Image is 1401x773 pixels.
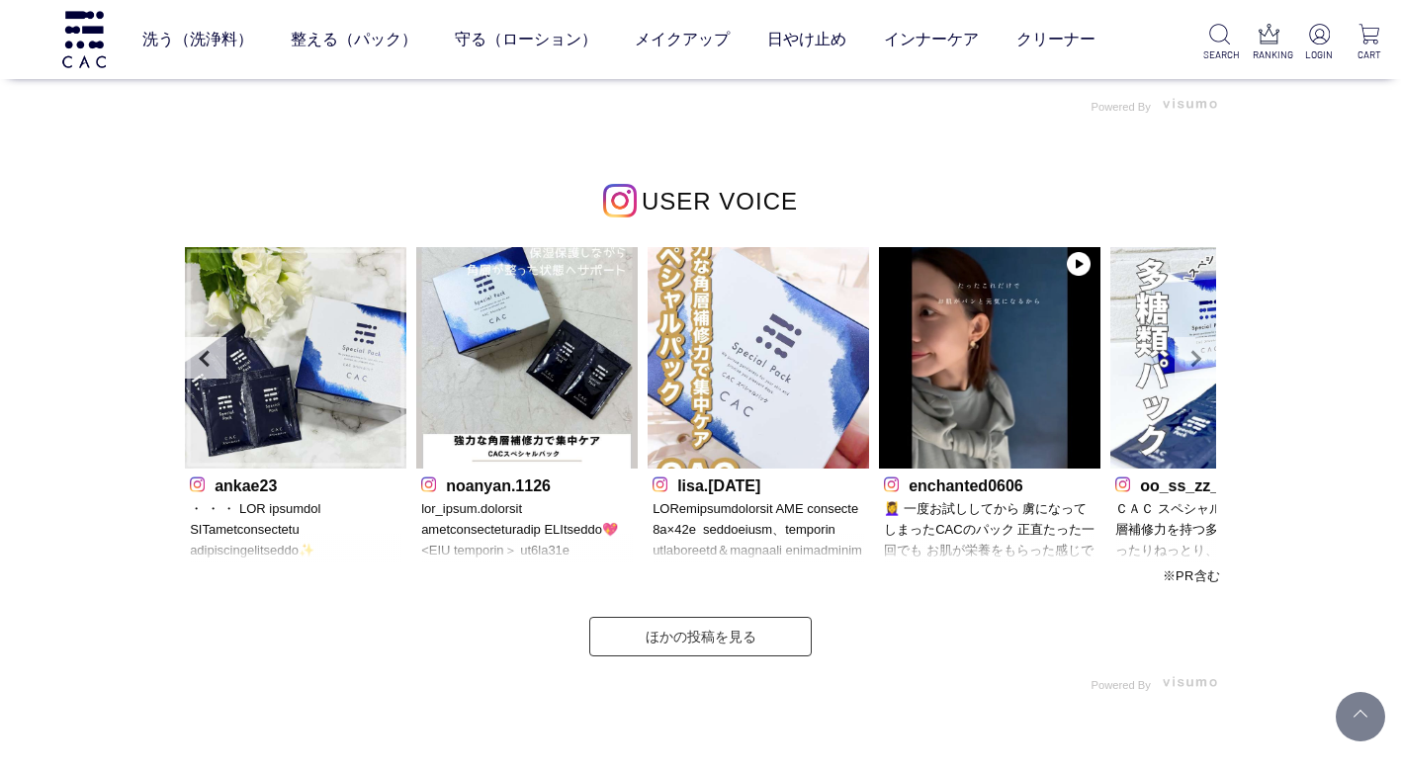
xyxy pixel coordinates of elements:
[1203,24,1235,62] a: SEARCH
[421,499,633,562] p: lor_ipsum.dolorsit ametconsecteturadip ELItseddo💖 <EIU temporin＞ ut6la31e doloremag、aliquaenimadm...
[1253,24,1284,62] a: RANKING
[635,12,730,67] a: メイクアップ
[1110,247,1332,469] img: Photo by oo_ss_zz_
[1303,24,1335,62] a: LOGIN
[767,12,846,67] a: 日やけ止め
[603,184,637,217] img: インスタグラムのロゴ
[879,247,1100,469] img: Photo by enchanted0606
[190,473,401,494] p: ankae23
[1016,12,1095,67] a: クリーナー
[1354,47,1385,62] p: CART
[190,499,401,562] p: ・ ・ ・ LOR ipsumdol SITametconsectetu adipiscingelitseddo✨ eiusmodtemp、incididu utlaboreetdolorema...
[1303,47,1335,62] p: LOGIN
[884,473,1095,494] p: enchanted0606
[653,499,864,562] p: LORemipsumdolorsit AME consecte 8a×42e seddoeiusm、temporin utlaboreetd＆magnaali enimadminim venia...
[1092,101,1151,113] span: Powered By
[421,473,633,494] p: noanyan.1126
[589,617,812,656] a: ほかの投稿を見る
[1163,98,1217,109] img: visumo
[1354,24,1385,62] a: CART
[1115,499,1327,562] p: ＣＡＣ スペシャルパック 強力な角層補修力を持つ多糖類パック✨️ もったりねっとり、粘性に優れたパックが 傷ついた角層を抱え込み、 保湿保護しながら角層が整った状態になるようサポート。 水飴のよ...
[642,188,798,215] span: USER VOICE
[142,12,253,67] a: 洗う（洗浄料）
[884,12,979,67] a: インナーケア
[1253,47,1284,62] p: RANKING
[291,12,417,67] a: 整える（パック）
[455,12,597,67] a: 守る（ローション）
[648,247,869,469] img: Photo by lisa.1656
[1092,679,1151,691] span: Powered By
[59,11,109,67] img: logo
[1163,676,1217,687] img: visumo
[1163,568,1221,583] span: ※PR含む
[416,247,638,469] img: Photo by noanyan.1126
[1203,47,1235,62] p: SEARCH
[884,499,1095,562] p: 💆‍♀️ 一度お試ししてから 虜になってしまったCACのパック 正直たった一回でも お肌が栄養をもらった感じで もっちり『パンっ』としたハリを感じるので 試しに使ってみていただきたい…！ 本当に...
[185,247,406,469] img: Photo by ankae23
[1175,337,1216,379] a: Next
[185,337,226,379] a: Prev
[653,473,864,494] p: lisa.[DATE]
[1115,473,1327,494] p: oo_ss_zz_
